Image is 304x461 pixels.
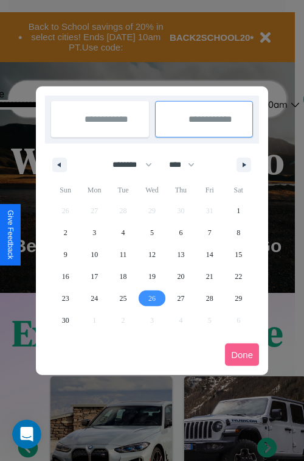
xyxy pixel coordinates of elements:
[51,287,80,309] button: 23
[51,180,80,200] span: Sun
[80,222,108,244] button: 3
[64,244,67,266] span: 9
[62,287,69,309] span: 23
[148,266,156,287] span: 19
[224,180,253,200] span: Sat
[109,222,137,244] button: 4
[206,244,213,266] span: 14
[91,287,98,309] span: 24
[137,287,166,309] button: 26
[12,420,41,449] iframe: Intercom live chat
[137,180,166,200] span: Wed
[224,287,253,309] button: 29
[109,180,137,200] span: Tue
[92,222,96,244] span: 3
[148,287,156,309] span: 26
[120,266,127,287] span: 18
[80,244,108,266] button: 10
[80,287,108,309] button: 24
[179,222,182,244] span: 6
[167,287,195,309] button: 27
[64,222,67,244] span: 2
[91,266,98,287] span: 17
[195,180,224,200] span: Fri
[167,244,195,266] button: 13
[80,180,108,200] span: Mon
[62,309,69,331] span: 30
[80,266,108,287] button: 17
[137,266,166,287] button: 19
[122,222,125,244] span: 4
[167,222,195,244] button: 6
[195,266,224,287] button: 21
[109,287,137,309] button: 25
[195,222,224,244] button: 7
[51,244,80,266] button: 9
[195,287,224,309] button: 28
[224,222,253,244] button: 8
[51,309,80,331] button: 30
[177,266,184,287] span: 20
[62,266,69,287] span: 16
[167,266,195,287] button: 20
[224,244,253,266] button: 15
[237,200,240,222] span: 1
[148,244,156,266] span: 12
[109,266,137,287] button: 18
[137,222,166,244] button: 5
[137,244,166,266] button: 12
[177,244,184,266] span: 13
[109,244,137,266] button: 11
[150,222,154,244] span: 5
[120,287,127,309] span: 25
[51,266,80,287] button: 16
[235,244,242,266] span: 15
[206,266,213,287] span: 21
[237,222,240,244] span: 8
[225,343,259,366] button: Done
[224,266,253,287] button: 22
[206,287,213,309] span: 28
[208,222,212,244] span: 7
[167,180,195,200] span: Thu
[91,244,98,266] span: 10
[195,244,224,266] button: 14
[120,244,127,266] span: 11
[51,222,80,244] button: 2
[224,200,253,222] button: 1
[177,287,184,309] span: 27
[6,210,15,259] div: Give Feedback
[235,266,242,287] span: 22
[235,287,242,309] span: 29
